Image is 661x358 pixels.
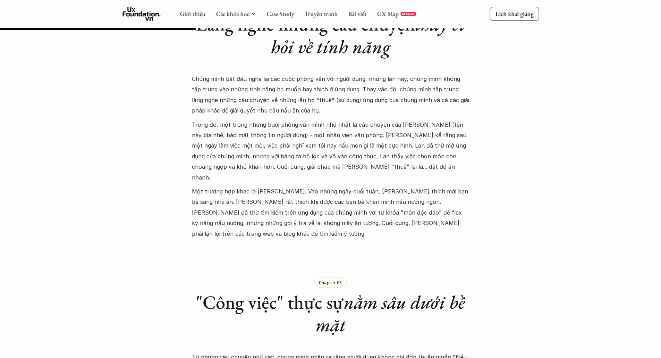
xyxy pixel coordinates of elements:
[315,290,469,337] em: nằm sâu dưới bề mặt
[490,7,539,20] a: Lịch khai giảng
[192,291,469,336] h1: "Công việc" thực sự
[319,280,342,285] p: Chapter 03
[192,119,469,183] p: Trong đó, một trong những buổi phỏng vấn mình nhớ nhất là câu chuyện của [PERSON_NAME] (tên này b...
[271,12,469,59] em: thay vì hỏi về tính năng
[192,186,469,239] p: Một trường hợp khác là [PERSON_NAME]. Vào những ngày cuối tuần, [PERSON_NAME] thích mời bạn bè sa...
[495,10,533,18] p: Lịch khai giảng
[377,10,399,18] a: UX Map
[192,74,469,116] p: Chúng mình bắt đầu nghe lại các cuộc phỏng vấn với người dùng, nhưng lần này, chúng mình không tậ...
[402,12,415,16] p: REPORT
[216,10,249,18] a: Các khóa học
[348,10,366,18] a: Bài viết
[266,10,294,18] a: Case Study
[400,12,416,16] a: REPORT
[192,13,469,58] h1: Lắng nghe những câu chuyện
[304,10,338,18] a: Truyện tranh
[180,10,205,18] a: Giới thiệu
